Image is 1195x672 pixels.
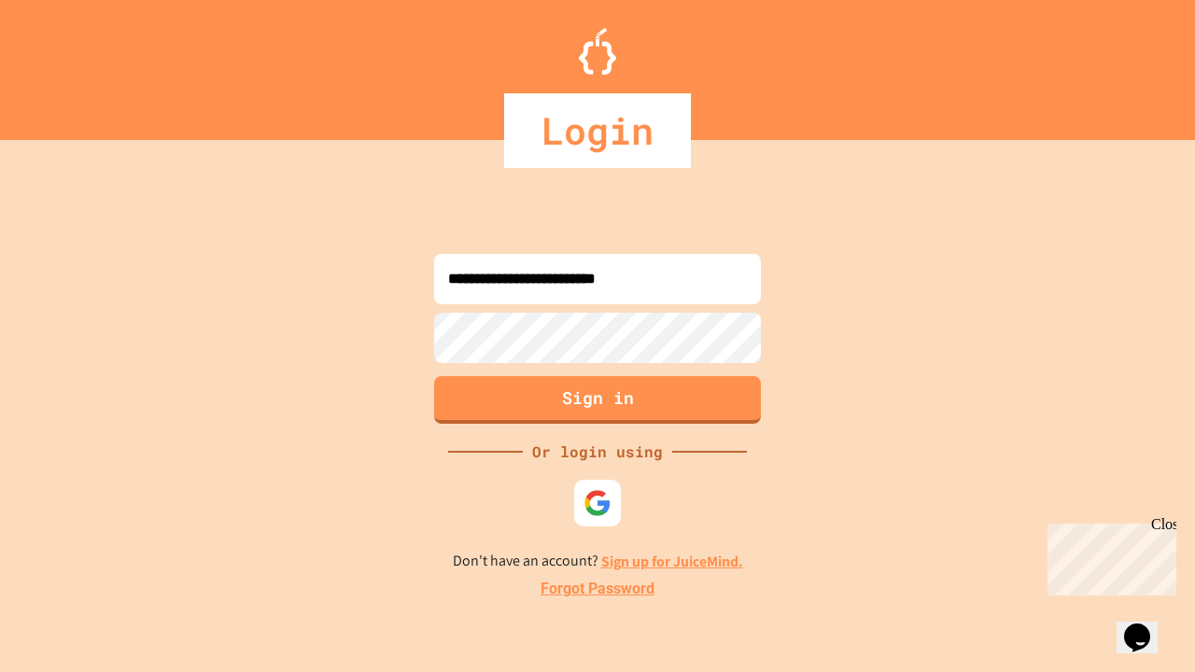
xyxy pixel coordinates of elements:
p: Don't have an account? [453,550,743,573]
div: Login [504,93,691,168]
a: Forgot Password [541,578,654,600]
div: Or login using [523,441,672,463]
img: Logo.svg [579,28,616,75]
button: Sign in [434,376,761,424]
img: google-icon.svg [583,489,612,517]
iframe: chat widget [1117,597,1176,653]
div: Chat with us now!Close [7,7,129,119]
iframe: chat widget [1040,516,1176,595]
a: Sign up for JuiceMind. [601,552,743,571]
